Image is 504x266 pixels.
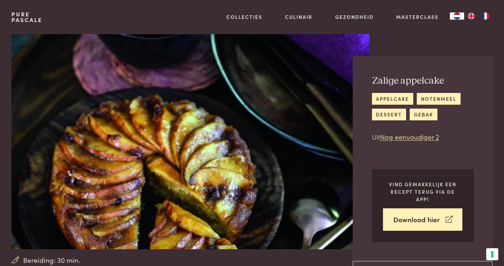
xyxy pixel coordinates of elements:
span: Bereiding: 30 min. [23,255,80,265]
aside: Language selected: Nederlands [450,12,493,20]
a: EN [464,12,478,20]
a: notenmeel [417,93,460,105]
a: appelcake [372,93,413,105]
a: Nog eenvoudiger 2 [380,132,439,141]
p: Uit [372,132,474,142]
a: Gezondheid [335,13,374,21]
h2: Zalige appelcake [372,75,474,87]
img: Zalige appelcake [11,34,369,249]
a: NL [450,12,464,20]
a: Culinair [285,13,313,21]
a: FR [478,12,493,20]
a: PurePascale [11,11,42,23]
p: Vind gemakkelijk een recept terug via de app! [383,181,462,203]
button: Uw voorkeuren voor toestemming voor trackingtechnologieën [486,248,498,260]
div: Language [450,12,464,20]
a: Download hier [383,208,462,231]
a: Masterclass [396,13,439,21]
a: dessert [372,109,406,120]
a: Collecties [226,13,262,21]
a: gebak [410,109,437,120]
ul: Language list [464,12,493,20]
